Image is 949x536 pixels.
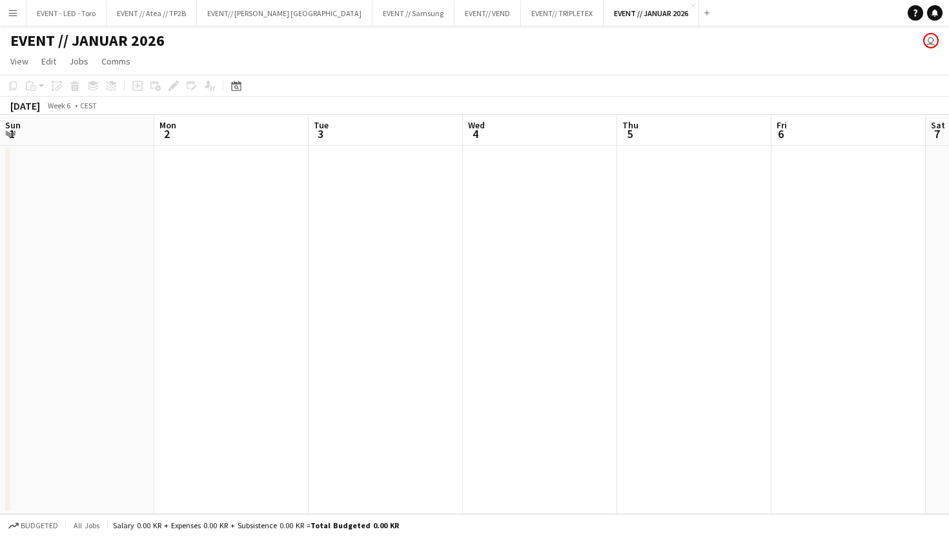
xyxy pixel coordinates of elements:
span: Tue [314,119,329,131]
div: CEST [80,101,97,110]
button: EVENT // Atea // TP2B [107,1,197,26]
span: Mon [159,119,176,131]
span: Budgeted [21,521,58,530]
button: EVENT// TRIPLETEX [521,1,604,26]
button: EVENT // JANUAR 2026 [604,1,699,26]
h1: EVENT // JANUAR 2026 [10,31,165,50]
span: Sat [931,119,945,131]
span: View [10,55,28,67]
span: 7 [929,126,945,141]
span: Jobs [69,55,88,67]
a: View [5,53,34,70]
div: Salary 0.00 KR + Expenses 0.00 KR + Subsistence 0.00 KR = [113,521,399,530]
button: EVENT // Samsung [372,1,454,26]
span: 4 [466,126,485,141]
a: Edit [36,53,61,70]
a: Jobs [64,53,94,70]
span: 3 [312,126,329,141]
span: Total Budgeted 0.00 KR [311,521,399,530]
span: 5 [620,126,638,141]
span: Sun [5,119,21,131]
button: EVENT// [PERSON_NAME] [GEOGRAPHIC_DATA] [197,1,372,26]
span: Week 6 [43,101,75,110]
span: 1 [3,126,21,141]
button: Budgeted [6,519,60,533]
button: EVENT// VEND [454,1,521,26]
span: Wed [468,119,485,131]
div: [DATE] [10,99,40,112]
span: 6 [775,126,787,141]
span: Comms [101,55,130,67]
button: EVENT - LED - Toro [26,1,107,26]
app-user-avatar: Ylva Barane [923,33,939,48]
span: Thu [622,119,638,131]
span: Edit [41,55,56,67]
span: 2 [158,126,176,141]
span: Fri [777,119,787,131]
a: Comms [96,53,136,70]
span: All jobs [71,521,102,530]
